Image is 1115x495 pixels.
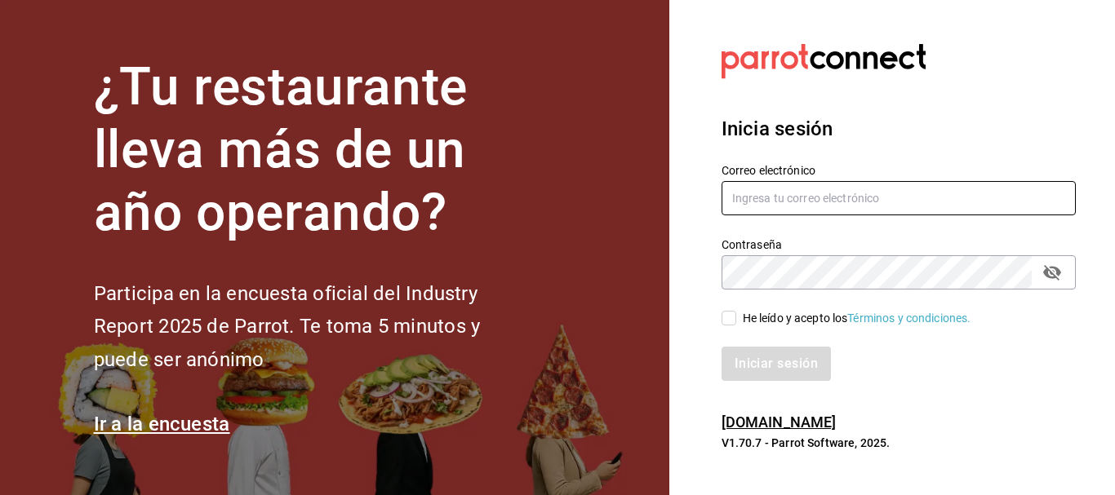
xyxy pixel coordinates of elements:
h1: ¿Tu restaurante lleva más de un año operando? [94,56,535,244]
a: Términos y condiciones. [847,312,971,325]
button: passwordField [1038,259,1066,286]
label: Correo electrónico [722,165,1076,176]
div: He leído y acepto los [743,310,971,327]
a: [DOMAIN_NAME] [722,413,837,431]
input: Ingresa tu correo electrónico [722,181,1076,215]
p: V1.70.7 - Parrot Software, 2025. [722,435,1076,451]
a: Ir a la encuesta [94,413,230,435]
h3: Inicia sesión [722,114,1076,144]
h2: Participa en la encuesta oficial del Industry Report 2025 de Parrot. Te toma 5 minutos y puede se... [94,277,535,377]
label: Contraseña [722,239,1076,250]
